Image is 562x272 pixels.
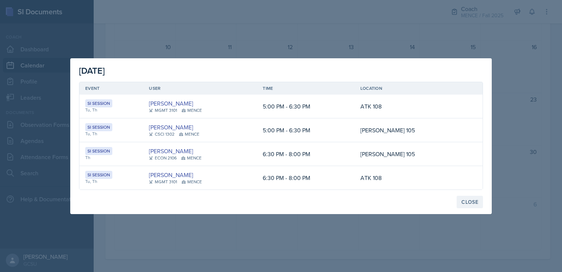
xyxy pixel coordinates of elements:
[181,179,202,185] div: MENCE
[457,196,483,208] button: Close
[257,142,354,166] td: 6:30 PM - 8:00 PM
[257,95,354,118] td: 5:00 PM - 6:30 PM
[85,154,137,161] div: Th
[85,178,137,185] div: Tu, Th
[355,166,464,190] td: ATK 108
[85,123,112,131] div: SI Session
[143,82,257,95] th: User
[461,199,478,205] div: Close
[149,147,193,155] a: [PERSON_NAME]
[149,170,193,179] a: [PERSON_NAME]
[85,147,112,155] div: SI Session
[257,118,354,142] td: 5:00 PM - 6:30 PM
[85,107,137,113] div: Tu, Th
[149,107,177,114] div: MGMT 3101
[79,82,143,95] th: Event
[79,64,483,77] div: [DATE]
[85,131,137,137] div: Tu, Th
[149,131,175,137] div: CSCI 1302
[179,131,199,137] div: MENCE
[257,166,354,190] td: 6:30 PM - 8:00 PM
[85,99,112,107] div: SI Session
[149,99,193,108] a: [PERSON_NAME]
[181,155,202,161] div: MENCE
[149,123,193,132] a: [PERSON_NAME]
[355,95,464,118] td: ATK 108
[355,142,464,166] td: [PERSON_NAME] 105
[355,82,464,95] th: Location
[257,82,354,95] th: Time
[149,155,177,161] div: ECON 2106
[85,171,112,179] div: SI Session
[181,107,202,114] div: MENCE
[355,118,464,142] td: [PERSON_NAME] 105
[149,179,177,185] div: MGMT 3101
